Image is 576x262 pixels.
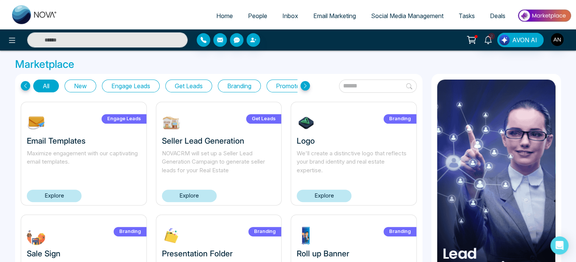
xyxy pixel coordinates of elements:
[33,80,59,92] button: All
[499,35,510,45] img: Lead Flow
[282,12,298,20] span: Inbox
[27,190,82,202] a: Explore
[248,12,267,20] span: People
[479,33,497,46] a: 2
[297,249,411,258] h3: Roll up Banner
[162,226,181,245] img: XLP2c1732303713.jpg
[275,9,306,23] a: Inbox
[216,12,233,20] span: Home
[517,7,571,24] img: Market-place.gif
[65,80,96,92] button: New
[162,113,181,132] img: W9EOY1739212645.jpg
[490,12,505,20] span: Deals
[162,190,217,202] a: Explore
[102,114,146,124] label: Engage Leads
[512,35,537,44] span: AVON AI
[102,80,160,92] button: Engage Leads
[297,190,351,202] a: Explore
[218,80,261,92] button: Branding
[297,149,411,175] p: We'll create a distinctive logo that reflects your brand identity and real estate expertise.
[162,149,276,175] p: NOVACRM will set up a Seller Lead Generation Campaign to generate seller leads for your Real Estate
[27,136,141,146] h3: Email Templates
[27,149,141,175] p: Maximize engagement with our captivating email templates.
[551,33,564,46] img: User Avatar
[209,9,240,23] a: Home
[482,9,513,23] a: Deals
[165,80,212,92] button: Get Leads
[162,249,276,258] h3: Presentation Folder
[383,114,416,124] label: Branding
[451,9,482,23] a: Tasks
[313,12,356,20] span: Email Marketing
[12,5,57,24] img: Nova CRM Logo
[246,114,281,124] label: Get Leads
[297,113,316,132] img: 7tHiu1732304639.jpg
[266,80,331,92] button: Promote Listings
[497,33,544,47] button: AVON AI
[27,226,46,245] img: FWbuT1732304245.jpg
[488,33,495,40] span: 2
[240,9,275,23] a: People
[383,227,416,236] label: Branding
[306,9,363,23] a: Email Marketing
[297,226,316,245] img: ptdrg1732303548.jpg
[550,236,568,254] div: Open Intercom Messenger
[162,136,276,146] h3: Seller Lead Generation
[371,12,444,20] span: Social Media Management
[363,9,451,23] a: Social Media Management
[27,249,141,258] h3: Sale Sign
[114,227,146,236] label: Branding
[297,136,411,146] h3: Logo
[459,12,475,20] span: Tasks
[15,58,561,71] h3: Marketplace
[248,227,281,236] label: Branding
[27,113,46,132] img: NOmgJ1742393483.jpg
